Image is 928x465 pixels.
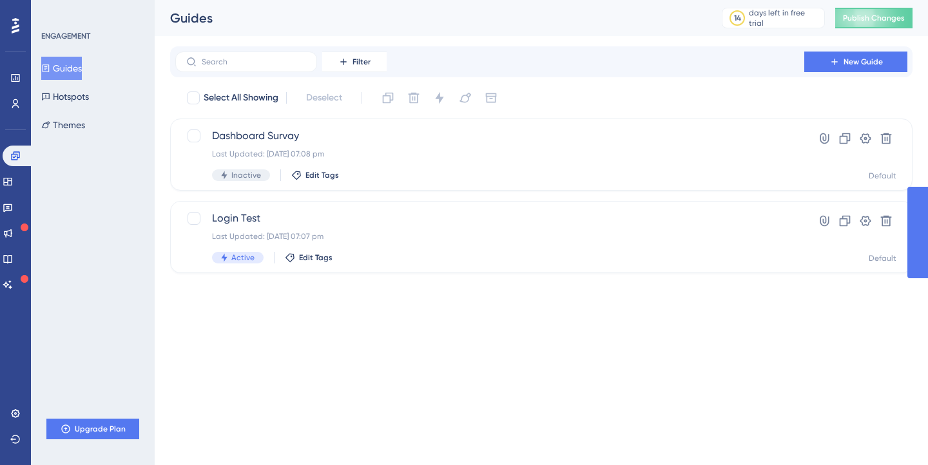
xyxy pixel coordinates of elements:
[295,86,354,109] button: Deselect
[231,170,261,180] span: Inactive
[299,252,333,263] span: Edit Tags
[835,8,913,28] button: Publish Changes
[41,85,89,108] button: Hotspots
[41,113,85,137] button: Themes
[212,149,768,159] div: Last Updated: [DATE] 07:08 pm
[804,52,907,72] button: New Guide
[305,170,339,180] span: Edit Tags
[204,90,278,106] span: Select All Showing
[291,170,339,180] button: Edit Tags
[41,57,82,80] button: Guides
[46,419,139,439] button: Upgrade Plan
[869,171,896,181] div: Default
[285,252,333,263] button: Edit Tags
[322,52,387,72] button: Filter
[41,31,90,41] div: ENGAGEMENT
[170,9,690,27] div: Guides
[306,90,342,106] span: Deselect
[843,13,905,23] span: Publish Changes
[353,57,371,67] span: Filter
[869,253,896,263] div: Default
[231,252,255,263] span: Active
[844,57,883,67] span: New Guide
[75,424,126,434] span: Upgrade Plan
[212,128,768,144] span: Dashboard Survay
[202,57,306,66] input: Search
[874,414,913,453] iframe: UserGuiding AI Assistant Launcher
[212,231,768,242] div: Last Updated: [DATE] 07:07 pm
[749,8,820,28] div: days left in free trial
[734,13,741,23] div: 14
[212,211,768,226] span: Login Test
